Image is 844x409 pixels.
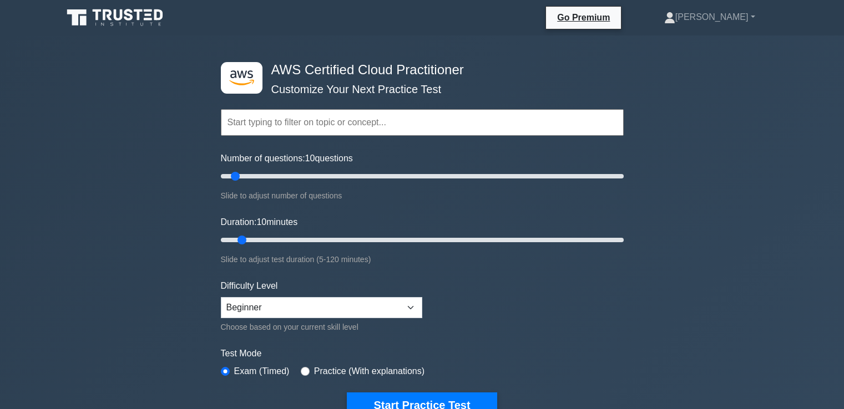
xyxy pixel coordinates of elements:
[221,216,298,229] label: Duration: minutes
[234,365,290,378] label: Exam (Timed)
[305,154,315,163] span: 10
[550,11,616,24] a: Go Premium
[221,347,624,360] label: Test Mode
[221,253,624,266] div: Slide to adjust test duration (5-120 minutes)
[256,217,266,227] span: 10
[314,365,424,378] label: Practice (With explanations)
[267,62,569,78] h4: AWS Certified Cloud Practitioner
[221,279,278,293] label: Difficulty Level
[221,320,422,334] div: Choose based on your current skill level
[221,152,353,165] label: Number of questions: questions
[221,109,624,136] input: Start typing to filter on topic or concept...
[638,6,782,28] a: [PERSON_NAME]
[221,189,624,202] div: Slide to adjust number of questions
